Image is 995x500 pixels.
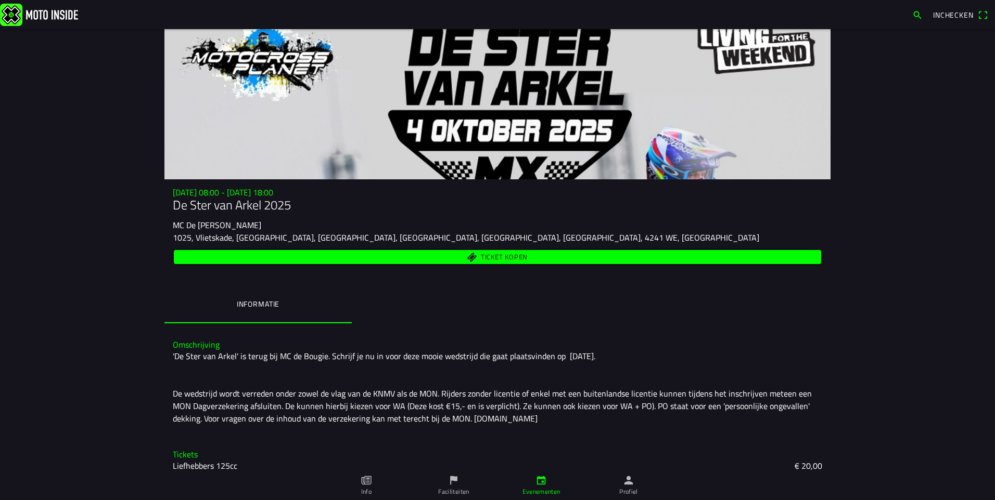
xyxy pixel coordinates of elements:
[795,459,822,472] ion-text: € 20,00
[522,487,560,496] ion-label: Evenementen
[173,350,822,425] div: 'De Ster van Arkel' is terug bij MC de Bougie. Schrijf je nu in voor deze mooie wedstrijd die gaa...
[173,231,759,244] ion-text: 1025, Vlietskade, [GEOGRAPHIC_DATA], [GEOGRAPHIC_DATA], [GEOGRAPHIC_DATA], [GEOGRAPHIC_DATA], [GE...
[481,254,528,260] span: Ticket kopen
[907,6,928,23] a: search
[535,475,547,486] ion-icon: calendar
[173,450,822,459] h3: Tickets
[361,475,372,486] ion-icon: paper
[448,475,460,486] ion-icon: flag
[173,340,822,350] h3: Omschrijving
[928,6,993,23] a: Incheckenqr scanner
[173,219,261,231] ion-text: MC De [PERSON_NAME]
[237,298,279,310] ion-label: Informatie
[438,487,469,496] ion-label: Faciliteiten
[173,188,822,198] h3: [DATE] 08:00 - [DATE] 18:00
[361,487,372,496] ion-label: Info
[933,9,974,20] span: Inchecken
[173,459,237,472] ion-text: Liefhebbers 125cc
[623,475,634,486] ion-icon: person
[619,487,638,496] ion-label: Profiel
[173,198,822,213] h1: De Ster van Arkel 2025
